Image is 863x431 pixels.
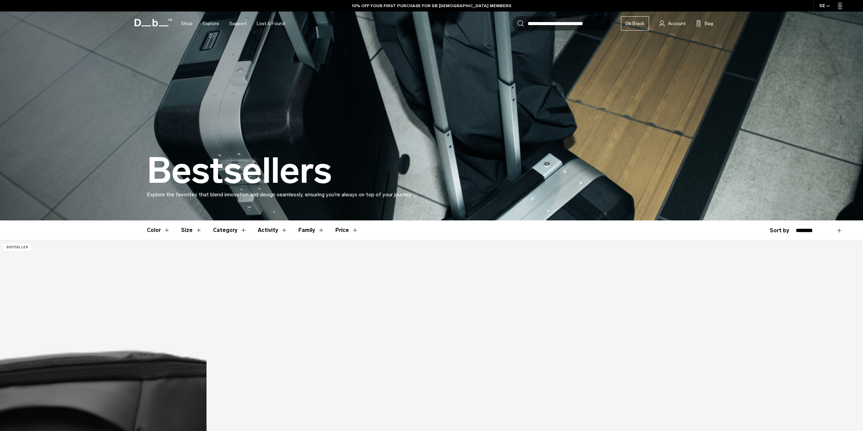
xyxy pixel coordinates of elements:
[668,20,686,27] span: Account
[258,220,288,240] button: Toggle Filter
[147,220,170,240] button: Toggle Filter
[659,19,686,27] a: Account
[176,12,290,36] nav: Main Navigation
[298,220,325,240] button: Toggle Filter
[147,151,332,191] h1: Bestsellers
[705,20,713,27] span: Bag
[147,191,412,198] span: Explore the favorites that blend innovation and design seamlessly, ensuring you're always on top ...
[181,220,202,240] button: Toggle Filter
[3,244,31,251] p: Bestseller
[257,12,285,36] a: Lost & Found
[696,19,713,27] button: Bag
[181,12,193,36] a: Shop
[229,12,247,36] a: Support
[621,16,649,31] a: Db Black
[203,12,219,36] a: Explore
[352,3,511,9] a: 10% OFF YOUR FIRST PURCHASE FOR DB [DEMOGRAPHIC_DATA] MEMBERS
[335,220,358,240] button: Toggle Price
[213,220,247,240] button: Toggle Filter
